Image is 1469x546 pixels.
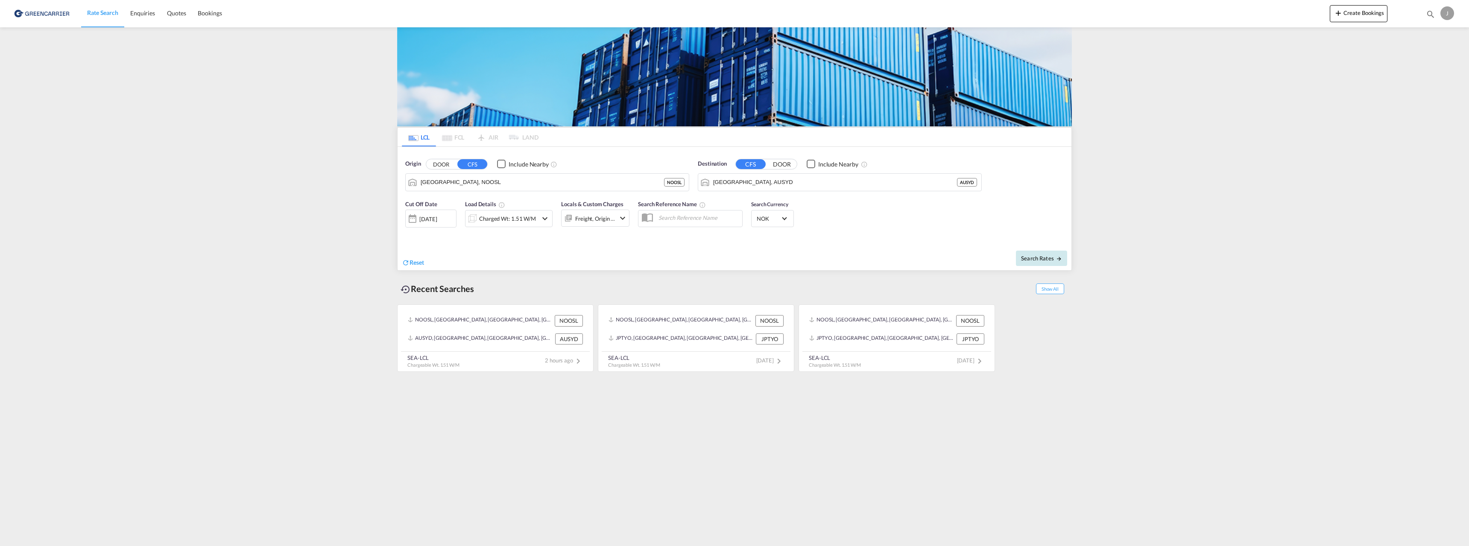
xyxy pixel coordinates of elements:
md-icon: icon-refresh [402,259,410,266]
button: CFS [736,159,766,169]
span: Locals & Custom Charges [561,201,623,207]
md-icon: icon-chevron-right [774,356,784,366]
span: Search Reference Name [638,201,706,207]
span: 2 hours ago [545,357,583,364]
md-icon: icon-magnify [1426,9,1435,19]
recent-search-card: NOOSL, [GEOGRAPHIC_DATA], [GEOGRAPHIC_DATA], [GEOGRAPHIC_DATA], [GEOGRAPHIC_DATA] NOOSLJPTYO, [GE... [598,304,794,372]
recent-search-card: NOOSL, [GEOGRAPHIC_DATA], [GEOGRAPHIC_DATA], [GEOGRAPHIC_DATA], [GEOGRAPHIC_DATA] NOOSLAUSYD, [GE... [397,304,594,372]
img: GreenCarrierFCL_LCL.png [397,27,1072,126]
md-icon: icon-arrow-right [1056,256,1062,262]
div: JPTYO [756,333,784,345]
span: Show All [1036,283,1064,294]
div: AUSYD [957,178,977,187]
input: Search Reference Name [654,211,742,224]
div: Charged Wt: 1.51 W/M [479,213,536,225]
md-datepicker: Select [405,227,412,238]
div: Origin DOOR CFS Checkbox No InkUnchecked: Ignores neighbouring ports when fetching rates.Checked ... [398,147,1071,270]
button: Search Ratesicon-arrow-right [1016,251,1067,266]
img: e39c37208afe11efa9cb1d7a6ea7d6f5.png [13,4,70,23]
span: [DATE] [756,357,784,364]
div: J [1440,6,1454,20]
span: Chargeable Wt. 1.51 W/M [407,362,459,368]
span: Chargeable Wt. 1.51 W/M [809,362,861,368]
div: NOOSL, Oslo, Norway, Northern Europe, Europe [609,315,753,326]
md-checkbox: Checkbox No Ink [807,160,858,169]
recent-search-card: NOOSL, [GEOGRAPHIC_DATA], [GEOGRAPHIC_DATA], [GEOGRAPHIC_DATA], [GEOGRAPHIC_DATA] NOOSLJPTYO, [GE... [799,304,995,372]
md-pagination-wrapper: Use the left and right arrow keys to navigate between tabs [402,128,538,146]
span: Search Rates [1021,255,1062,262]
div: Freight Origin Destination [575,213,615,225]
div: SEA-LCL [608,354,660,362]
md-icon: icon-chevron-right [573,356,583,366]
div: JPTYO, Tokyo, Japan, Greater China & Far East Asia, Asia Pacific [809,333,954,345]
div: NOOSL [664,178,685,187]
div: JPTYO [957,333,984,345]
button: DOOR [426,159,456,169]
input: Search by Port [713,176,957,189]
md-icon: Unchecked: Ignores neighbouring ports when fetching rates.Checked : Includes neighbouring ports w... [861,161,868,168]
md-icon: icon-chevron-down [540,213,550,224]
span: Rate Search [87,9,118,16]
div: icon-magnify [1426,9,1435,22]
md-icon: icon-plus 400-fg [1333,8,1343,18]
div: NOOSL, Oslo, Norway, Northern Europe, Europe [408,315,553,326]
div: NOOSL, Oslo, Norway, Northern Europe, Europe [809,315,954,326]
span: Cut Off Date [405,201,437,207]
div: Freight Origin Destinationicon-chevron-down [561,210,629,227]
md-icon: Unchecked: Ignores neighbouring ports when fetching rates.Checked : Includes neighbouring ports w... [550,161,557,168]
div: NOOSL [956,315,984,326]
div: [DATE] [419,215,437,223]
span: [DATE] [957,357,985,364]
span: Load Details [465,201,505,207]
md-icon: icon-chevron-down [617,213,628,223]
span: Destination [698,160,727,168]
div: AUSYD, Sydney, Australia, Oceania, Oceania [408,333,553,345]
md-icon: Your search will be saved by the below given name [699,201,706,208]
span: Reset [410,259,424,266]
span: Enquiries [130,9,155,17]
md-icon: Chargeable Weight [498,201,505,208]
span: Bookings [198,9,222,17]
div: Include Nearby [818,160,858,169]
md-icon: icon-backup-restore [401,284,411,295]
button: DOOR [767,159,797,169]
button: CFS [457,159,487,169]
div: NOOSL [755,315,784,326]
span: Origin [405,160,421,168]
button: icon-plus 400-fgCreate Bookings [1330,5,1387,22]
div: JPTYO, Tokyo, Japan, Greater China & Far East Asia, Asia Pacific [609,333,754,345]
div: AUSYD [555,333,583,345]
div: Charged Wt: 1.51 W/Micon-chevron-down [465,210,553,227]
span: Chargeable Wt. 1.51 W/M [608,362,660,368]
md-input-container: Sydney, AUSYD [698,174,981,191]
md-icon: icon-chevron-right [974,356,985,366]
div: SEA-LCL [809,354,861,362]
span: NOK [757,215,781,222]
div: Recent Searches [397,279,477,298]
md-checkbox: Checkbox No Ink [497,160,549,169]
span: Quotes [167,9,186,17]
div: [DATE] [405,210,457,228]
md-select: Select Currency: kr NOKNorway Krone [756,212,789,225]
md-input-container: Oslo, NOOSL [406,174,689,191]
div: NOOSL [555,315,583,326]
input: Search by Port [421,176,664,189]
span: Search Currency [751,201,788,207]
md-tab-item: LCL [402,128,436,146]
div: SEA-LCL [407,354,459,362]
div: Include Nearby [509,160,549,169]
div: icon-refreshReset [402,258,424,268]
